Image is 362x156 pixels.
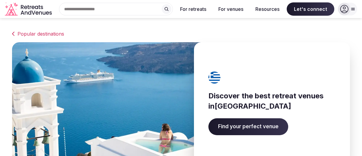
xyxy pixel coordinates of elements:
[175,2,211,16] button: For retreats
[12,30,350,37] a: Popular destinations
[208,118,288,135] a: Find your perfect venue
[5,2,53,16] a: Visit the homepage
[5,2,53,16] svg: Retreats and Venues company logo
[214,2,248,16] button: For venues
[287,2,334,16] span: Let's connect
[251,2,284,16] button: Resources
[207,72,223,84] img: Greece's flag
[208,91,335,111] h3: Discover the best retreat venues in [GEOGRAPHIC_DATA]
